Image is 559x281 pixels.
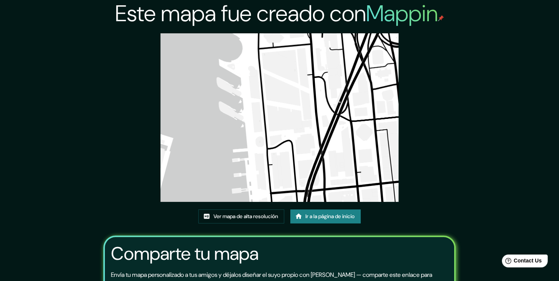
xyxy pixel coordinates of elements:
[198,209,284,223] a: Ver mapa de alta resolución
[290,209,361,223] a: Ir a la página de inicio
[160,33,399,202] img: created-map
[111,243,258,264] h3: Comparte tu mapa
[438,15,444,21] img: mappin-pin
[492,251,551,273] iframe: Help widget launcher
